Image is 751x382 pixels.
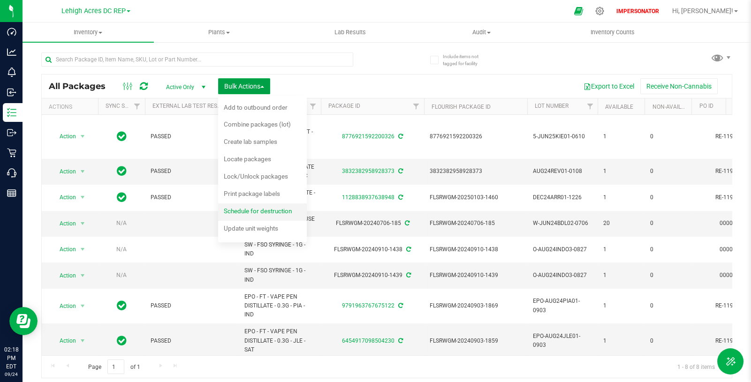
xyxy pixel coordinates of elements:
a: 9791963767675122 [342,302,394,309]
span: 1 [603,193,639,202]
a: Available [605,104,633,110]
span: In Sync [117,191,127,204]
span: Action [51,334,76,347]
a: Package ID [328,103,360,109]
inline-svg: Monitoring [7,67,16,77]
span: Audit [417,28,547,37]
iframe: Resource center [9,307,38,335]
span: 1 - 8 of 8 items [670,360,722,374]
div: FLSRWGM-20240910-1439 [319,271,425,280]
p: IMPERSONATOR [613,7,663,15]
a: Sync Status [106,103,142,109]
a: Inventory Counts [547,22,678,42]
span: W-JUN24BDL02-0706 [533,219,592,228]
span: EPO-AUG24JLE01-0903 [533,332,592,350]
button: Bulk Actions [218,78,270,94]
span: PASSED [151,132,233,141]
span: select [77,165,89,178]
input: Search Package ID, Item Name, SKU, Lot or Part Number... [41,52,353,67]
span: Create lab samples [224,138,277,145]
span: O-AUG24INDO3-0827 [533,245,592,254]
span: 3832382958928373 [430,167,522,176]
span: O-AUG24INDO3-0827 [533,271,592,280]
a: 8776921592200326 [342,133,394,140]
a: 00004083 [720,272,746,278]
button: Toggle Menu [717,348,743,375]
span: In Sync [117,165,127,178]
span: select [77,334,89,347]
span: Include items not tagged for facility [443,53,490,67]
a: Lab Results [285,22,416,42]
a: RE-11937450 [715,133,750,140]
inline-svg: Inventory [7,108,16,117]
span: Lock/Unlock packages [224,172,288,180]
span: In Sync [117,130,127,143]
span: select [77,191,89,204]
span: 1 [603,301,639,310]
span: select [77,130,89,143]
span: 20 [603,219,639,228]
div: FLSRWGM-20240910-1438 [319,245,425,254]
span: 8776921592200326 [430,132,522,141]
span: SW - FSO SYRINGE - 1G - IND [244,240,315,258]
inline-svg: Call Center [7,168,16,178]
a: 3832382958928373 [342,168,394,174]
a: RE-11937450 [715,168,750,174]
span: select [77,300,89,313]
a: Audit [416,22,547,42]
span: 0 [650,193,686,202]
span: FLSRWGM-20240910-1439 [430,271,522,280]
span: 1 [603,167,639,176]
span: EPO - FT - VAPE PEN DISTILLATE - 0.3G - PIA - IND [244,292,315,320]
button: Export to Excel [577,78,640,94]
span: Action [51,191,76,204]
a: Filter [305,98,321,114]
span: 0 [650,245,686,254]
span: Sync from Compliance System [397,194,403,201]
span: Lab Results [322,28,379,37]
span: Inventory [23,28,154,37]
a: RE-11937450 [715,302,750,309]
span: PASSED [151,193,233,202]
inline-svg: Reports [7,188,16,198]
a: 6454917098504230 [342,337,394,344]
span: Action [51,269,76,282]
span: PASSED [151,337,233,345]
span: All Packages [49,81,115,91]
span: Sync from Compliance System [397,168,403,174]
span: 0 [650,271,686,280]
span: In Sync [117,334,127,347]
span: EPO - FT - VAPE PEN DISTILLATE - 0.3G - JLE - SAT [244,327,315,354]
span: Plants [154,28,285,37]
span: Action [51,130,76,143]
span: 0 [650,301,686,310]
span: Action [51,243,76,256]
span: Sync from Compliance System [405,272,411,278]
span: select [77,217,89,230]
span: Sync from Compliance System [397,337,403,344]
a: 00004083 [720,246,746,253]
a: Plants [154,22,285,42]
span: Sync from Compliance System [397,302,403,309]
a: External Lab Test Result [152,103,226,109]
span: select [77,243,89,256]
p: 02:18 PM EDT [4,345,18,371]
span: PASSED [151,301,233,310]
span: Lehigh Acres DC REP [61,7,126,15]
span: SW - FSO SYRINGE - 1G - IND [244,266,315,284]
div: Manage settings [594,7,606,15]
span: EPO-AUG24PIA01-0903 [533,297,592,315]
span: Sync from Compliance System [403,220,410,226]
span: 0 [650,167,686,176]
a: Inventory [23,22,154,42]
inline-svg: Analytics [7,47,16,57]
div: Actions [49,104,94,110]
span: Inventory Counts [578,28,647,37]
span: N/A [116,272,127,278]
span: In Sync [117,299,127,312]
a: RE-11937450 [715,337,750,344]
a: RE-11937450 [715,194,750,201]
a: Non-Available [652,104,694,110]
button: Receive Non-Cannabis [640,78,718,94]
span: Sync from Compliance System [405,246,411,253]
